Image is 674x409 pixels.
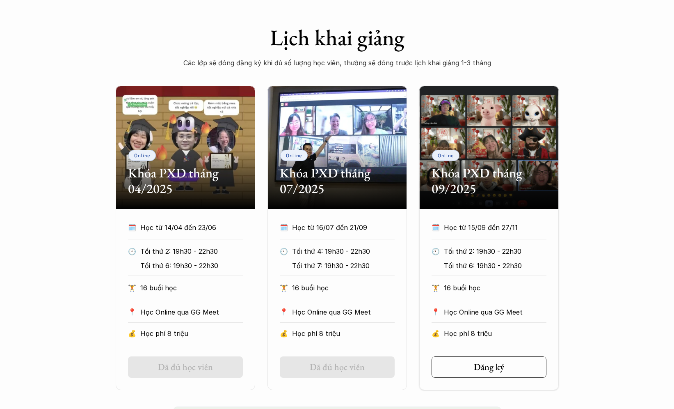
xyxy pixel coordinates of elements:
p: 🕙 [280,245,288,257]
p: 🕙 [432,245,440,257]
h1: Lịch khai giảng [173,24,501,51]
h5: Đã đủ học viên [310,362,365,372]
p: Các lớp sẽ đóng đăng ký khi đủ số lượng học viên, thường sẽ đóng trước lịch khai giảng 1-3 tháng [173,57,501,69]
p: Tối thứ 2: 19h30 - 22h30 [140,245,255,257]
p: 🏋️ [432,282,440,294]
p: 16 buổi học [140,282,243,294]
p: Học phí 8 triệu [292,327,395,340]
p: 🗓️ [280,221,288,234]
p: Tối thứ 7: 19h30 - 22h30 [292,260,407,272]
h2: Khóa PXD tháng 09/2025 [432,165,546,197]
p: 💰 [128,327,136,340]
p: Tối thứ 4: 19h30 - 22h30 [292,245,407,257]
p: Học từ 16/07 đến 21/09 [292,221,395,234]
p: Học từ 15/09 đến 27/11 [444,221,546,234]
p: 🏋️ [280,282,288,294]
p: 🕙 [128,245,136,257]
a: Đăng ký [432,356,546,378]
p: 🗓️ [128,221,136,234]
p: Học phí 8 triệu [140,327,243,340]
p: Tối thứ 6: 19h30 - 22h30 [140,260,255,272]
p: Tối thứ 6: 19h30 - 22h30 [444,260,558,272]
p: 🏋️ [128,282,136,294]
p: Học Online qua GG Meet [444,306,546,318]
p: 16 buổi học [292,282,395,294]
h2: Khóa PXD tháng 07/2025 [280,165,395,197]
p: 📍 [128,308,136,316]
p: 📍 [280,308,288,316]
h5: Đã đủ học viên [158,362,213,372]
p: 16 buổi học [444,282,546,294]
p: Học phí 8 triệu [444,327,546,340]
p: Học Online qua GG Meet [292,306,395,318]
h2: Khóa PXD tháng 04/2025 [128,165,243,197]
p: Online [438,152,454,158]
p: 📍 [432,308,440,316]
p: Học từ 14/04 đến 23/06 [140,221,243,234]
p: Online [134,152,150,158]
p: Online [286,152,302,158]
h5: Đăng ký [474,362,504,372]
p: 🗓️ [432,221,440,234]
p: Học Online qua GG Meet [140,306,243,318]
p: Tối thứ 2: 19h30 - 22h30 [444,245,558,257]
p: 💰 [280,327,288,340]
p: 💰 [432,327,440,340]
